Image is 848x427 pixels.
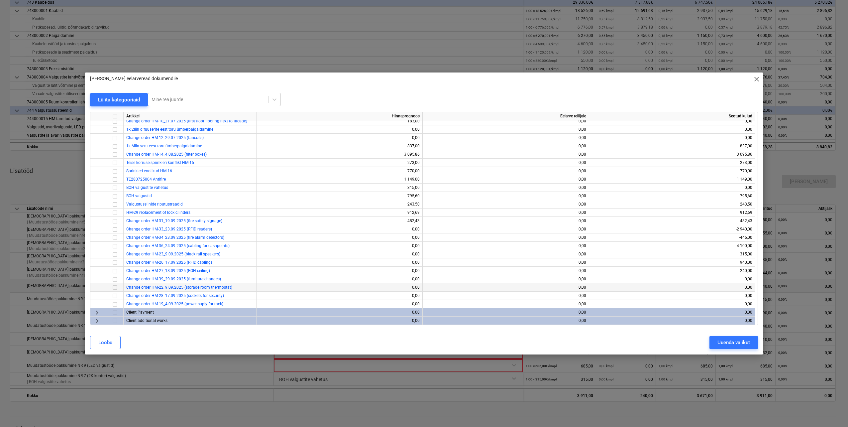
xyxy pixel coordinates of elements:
button: Loobu [90,336,121,349]
div: 0,00 [259,283,420,292]
div: 0,00 [259,134,420,142]
div: 0,00 [259,225,420,233]
a: Change order HM-14_4.08.2025 (filter boxes) [126,152,207,157]
a: HM-29 replacement of lock cilinders [126,210,190,215]
span: 1k 6liin vent eest toru ümberpaigaldamine [126,144,202,148]
a: Change order HM-39_29.09.2025 (furniture changes) [126,277,221,281]
div: 0,00 [425,300,586,308]
div: 0,00 [259,233,420,242]
button: Uuenda valikut [709,336,758,349]
div: 240,00 [592,267,752,275]
div: 273,00 [259,159,420,167]
a: 1k 2liin difuuserite eest toru ümberpaigaldamine [126,127,213,132]
div: 0,00 [259,242,420,250]
a: BOH valgustite vahetus [126,185,168,190]
span: Change order HM-28_17.09.2025 (sockets for security) [126,293,224,298]
div: 0,00 [425,184,586,192]
div: 770,00 [259,167,420,175]
div: 3 095,86 [592,150,752,159]
div: -2 940,00 [592,225,752,233]
div: Loobu [98,338,112,347]
div: 0,00 [259,250,420,258]
div: Seotud kulud [589,112,755,120]
div: 1 149,00 [259,175,420,184]
div: 0,00 [259,308,420,317]
div: 243,50 [259,200,420,209]
div: 243,50 [592,200,752,209]
div: 0,00 [259,300,420,308]
div: 795,60 [259,192,420,200]
span: Change order HM-33_23.09.2025 (RFID readers) [126,227,212,231]
div: 0,00 [425,192,586,200]
a: Change order HM-31_19.09.2025 (fire safety signage) [126,218,222,223]
span: Client Payment [126,310,154,315]
a: Change order HM-26_17.09.2025 (RFID cabling) [126,260,212,265]
a: Valgustussiinide riputustraadid [126,202,183,207]
div: 837,00 [259,142,420,150]
a: BOH valgustid [126,194,152,198]
div: 0,00 [592,292,752,300]
div: 0,00 [425,142,586,150]
a: Change order HM-34_23.09.2025 (fire alarm detectors) [126,235,224,240]
a: Change order HM-19_4.09.2025 (power suply for rack) [126,302,223,306]
div: 0,00 [425,209,586,217]
span: Sprinkleri voolikud HM-16 [126,169,172,173]
div: 837,00 [592,142,752,150]
div: 912,69 [259,209,420,217]
span: Teise korruse sprinkleri konflikt HM-15 [126,160,194,165]
div: 315,00 [259,184,420,192]
a: Change order HM-22_9.09.2025 (storage room thermostat) [126,285,232,290]
span: Change order HM-10_21.07.2025 (first floor flooring next to facade) [126,119,247,123]
div: 940,00 [592,258,752,267]
a: Change order HM-23_9.09.2025 (black rail speakers) [126,252,220,256]
a: Change order HM-27_18.09.2025 (BOH ceiling) [126,268,210,273]
div: 315,00 [592,250,752,258]
a: Change order HM-12_29.07.2025 (fancoils) [126,135,204,140]
div: 482,43 [592,217,752,225]
div: 183,00 [259,117,420,125]
div: 0,00 [425,258,586,267]
div: 0,00 [425,117,586,125]
div: 0,00 [592,317,752,325]
div: 0,00 [425,317,586,325]
p: [PERSON_NAME] eelarveread dokumendile [90,75,178,82]
div: -445,00 [592,233,752,242]
div: 0,00 [592,134,752,142]
span: keyboard_arrow_right [93,309,101,317]
div: 1 149,00 [592,175,752,184]
a: Change order HM-36_24.09.2025 (cabling for cashpoints) [126,243,230,248]
div: 0,00 [425,283,586,292]
div: 0,00 [425,159,586,167]
div: 0,00 [592,275,752,283]
div: 0,00 [425,292,586,300]
div: 0,00 [259,125,420,134]
div: 482,43 [259,217,420,225]
div: 0,00 [425,275,586,283]
div: 0,00 [425,167,586,175]
div: 0,00 [425,150,586,159]
div: 0,00 [259,267,420,275]
div: 0,00 [425,267,586,275]
div: 0,00 [425,242,586,250]
div: 0,00 [425,134,586,142]
span: TE280725004 Antifire [126,177,166,182]
div: 0,00 [592,184,752,192]
span: close [753,75,761,83]
div: 0,00 [425,200,586,209]
div: 0,00 [425,175,586,184]
div: Hinnaprognoos [257,112,423,120]
div: 795,60 [592,192,752,200]
div: 0,00 [259,275,420,283]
